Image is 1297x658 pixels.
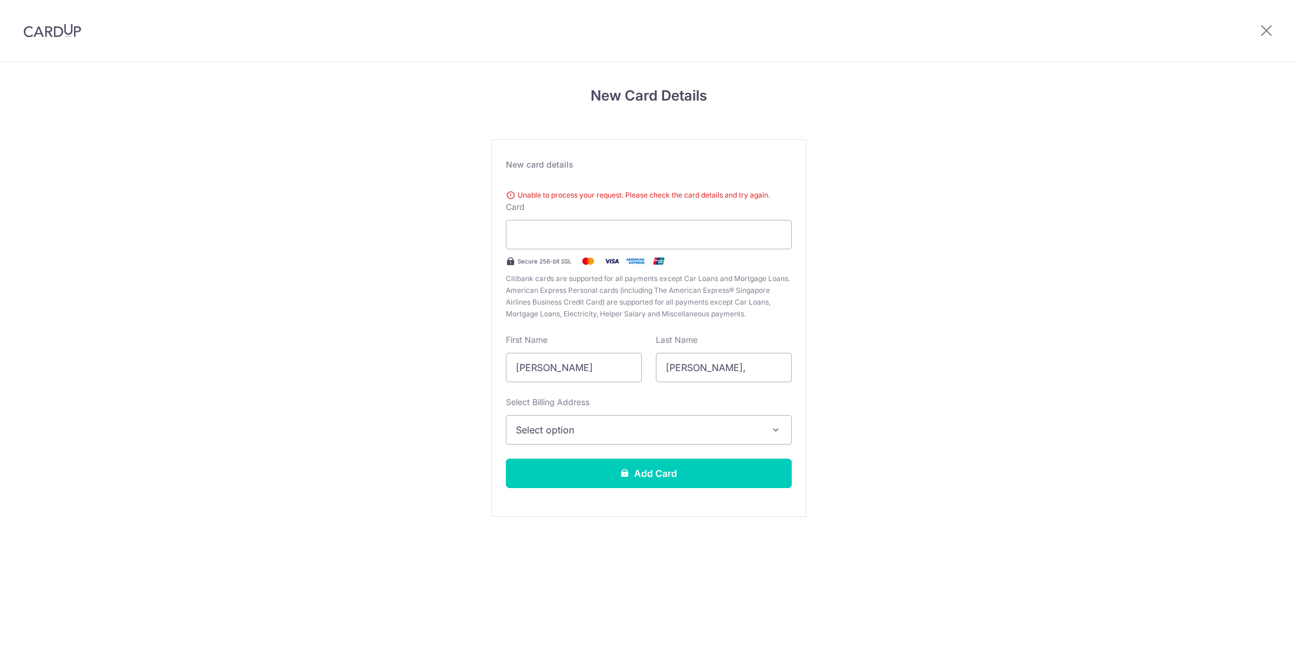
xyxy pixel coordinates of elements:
[647,254,671,268] img: .alt.unionpay
[506,396,589,408] label: Select Billing Address
[506,415,792,445] button: Select option
[576,254,600,268] img: Mastercard
[624,254,647,268] img: .alt.amex
[506,189,792,201] div: Unable to process your request. Please check the card details and try again.
[491,85,806,106] h4: New Card Details
[1221,623,1285,652] iframe: Opens a widget where you can find more information
[506,201,525,213] label: Card
[518,256,572,266] span: Secure 256-bit SSL
[506,459,792,488] button: Add Card
[506,334,548,346] label: First Name
[506,353,642,382] input: Cardholder First Name
[506,159,792,171] div: New card details
[516,423,761,437] span: Select option
[516,228,782,242] iframe: Secure card payment input frame
[506,273,792,320] span: Citibank cards are supported for all payments except Car Loans and Mortgage Loans. American Expre...
[656,334,698,346] label: Last Name
[24,24,81,38] img: CardUp
[600,254,624,268] img: Visa
[656,353,792,382] input: Cardholder Last Name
